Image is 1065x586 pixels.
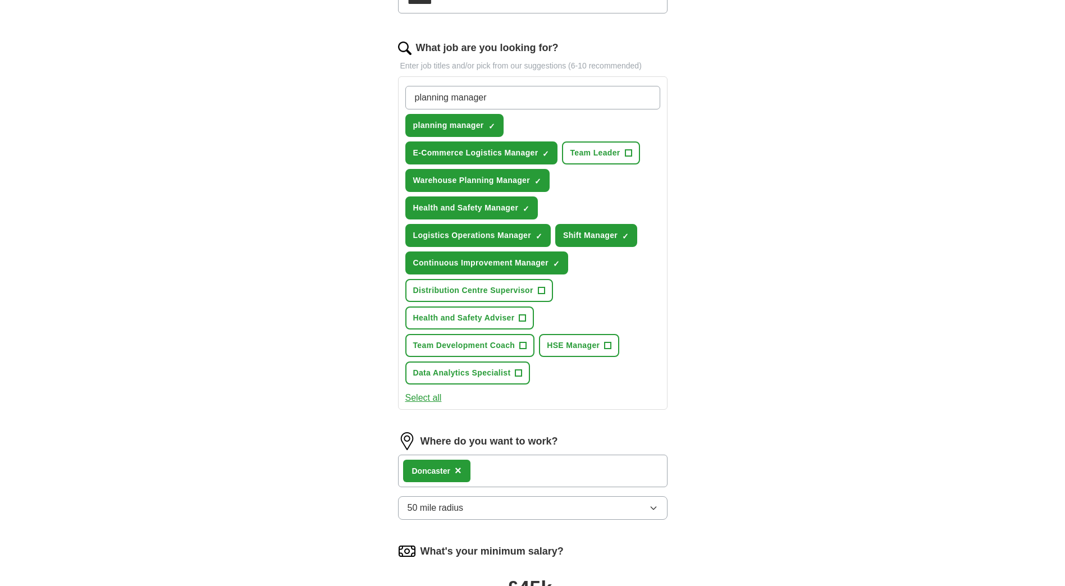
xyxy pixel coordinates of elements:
[405,224,551,247] button: Logistics Operations Manager✓
[405,334,535,357] button: Team Development Coach
[405,391,442,405] button: Select all
[420,434,558,449] label: Where do you want to work?
[405,361,531,384] button: Data Analytics Specialist
[398,42,412,55] img: search.png
[455,463,461,479] button: ×
[405,141,558,164] button: E-Commerce Logistics Manager✓
[539,334,619,357] button: HSE Manager
[413,120,484,131] span: planning manager
[398,432,416,450] img: location.png
[413,312,515,324] span: Health and Safety Adviser
[405,196,538,219] button: Health and Safety Manager✓
[563,230,618,241] span: Shift Manager
[547,340,600,351] span: HSE Manager
[413,340,515,351] span: Team Development Coach
[570,147,620,159] span: Team Leader
[398,60,668,72] p: Enter job titles and/or pick from our suggestions (6-10 recommended)
[405,279,553,302] button: Distribution Centre Supervisor
[413,257,549,269] span: Continuous Improvement Manager
[416,40,559,56] label: What job are you looking for?
[405,86,660,109] input: Type a job title and press enter
[542,149,549,158] span: ✓
[488,122,495,131] span: ✓
[413,285,533,296] span: Distribution Centre Supervisor
[523,204,529,213] span: ✓
[536,232,542,241] span: ✓
[534,177,541,186] span: ✓
[420,544,564,559] label: What's your minimum salary?
[562,141,639,164] button: Team Leader
[408,501,464,515] span: 50 mile radius
[455,464,461,477] span: ×
[405,114,504,137] button: planning manager✓
[398,542,416,560] img: salary.png
[413,147,538,159] span: E-Commerce Logistics Manager
[405,306,534,329] button: Health and Safety Adviser
[413,230,532,241] span: Logistics Operations Manager
[405,169,550,192] button: Warehouse Planning Manager✓
[413,175,531,186] span: Warehouse Planning Manager
[412,465,450,477] div: Doncaster
[553,259,560,268] span: ✓
[413,367,511,379] span: Data Analytics Specialist
[398,496,668,520] button: 50 mile radius
[413,202,519,214] span: Health and Safety Manager
[405,251,569,274] button: Continuous Improvement Manager✓
[622,232,629,241] span: ✓
[555,224,637,247] button: Shift Manager✓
